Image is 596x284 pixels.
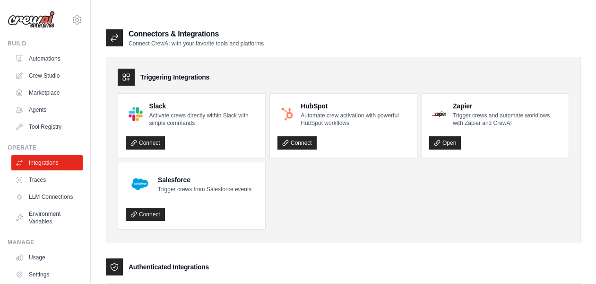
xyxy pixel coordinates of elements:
[129,28,264,40] h2: Connectors & Integrations
[129,40,264,47] p: Connect CrewAI with your favorite tools and platforms
[11,189,83,204] a: LLM Connections
[11,102,83,117] a: Agents
[277,136,317,150] a: Connect
[11,68,83,83] a: Crew Studio
[129,173,151,195] img: Salesforce Logo
[126,208,165,221] a: Connect
[8,239,83,246] div: Manage
[301,101,409,111] h4: HubSpot
[11,206,83,229] a: Environment Variables
[453,112,561,127] p: Trigger crews and automate workflows with Zapier and CrewAI
[8,40,83,47] div: Build
[432,111,446,117] img: Zapier Logo
[129,107,143,121] img: Slack Logo
[126,136,165,150] a: Connect
[11,267,83,282] a: Settings
[158,186,251,193] p: Trigger crews from Salesforce events
[549,239,596,284] iframe: Chat Widget
[301,112,409,127] p: Automate crew activation with powerful HubSpot workflows
[453,101,561,111] h4: Zapier
[8,144,83,151] div: Operate
[11,85,83,100] a: Marketplace
[429,136,461,150] a: Open
[8,11,55,29] img: Logo
[140,72,209,82] h3: Triggering Integrations
[158,175,251,185] h4: Salesforce
[149,112,258,127] p: Activate crews directly within Slack with simple commands
[11,250,83,265] a: Usage
[129,262,209,272] h3: Authenticated Integrations
[11,172,83,187] a: Traces
[11,155,83,170] a: Integrations
[11,51,83,66] a: Automations
[11,119,83,134] a: Tool Registry
[280,107,294,121] img: HubSpot Logo
[149,101,258,111] h4: Slack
